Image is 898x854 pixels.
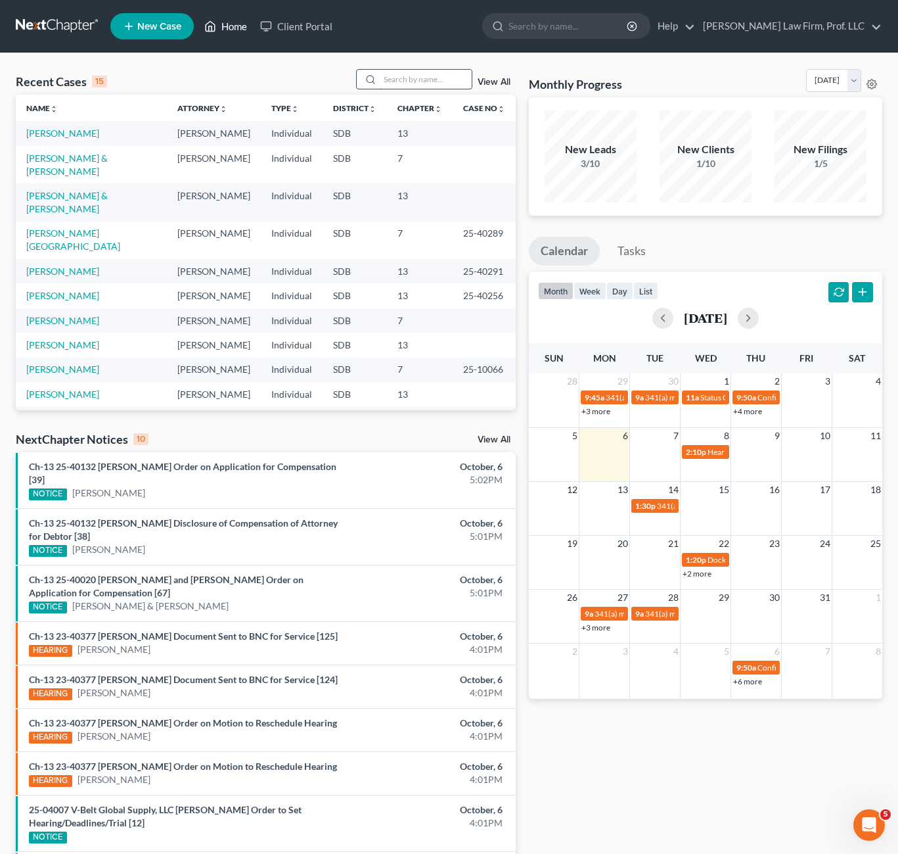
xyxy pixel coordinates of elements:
div: NOTICE [29,602,67,613]
div: New Clients [660,142,752,157]
div: HEARING [29,645,72,657]
td: Individual [261,222,323,259]
a: Client Portal [254,14,339,38]
td: [PERSON_NAME] [167,283,261,308]
td: [PERSON_NAME] [167,333,261,357]
div: HEARING [29,688,72,700]
span: 341(a) meeting for [PERSON_NAME] & [PERSON_NAME] [606,392,802,402]
div: HEARING [29,732,72,744]
span: New Case [137,22,181,32]
td: 13 [387,382,453,406]
td: [PERSON_NAME] [167,146,261,183]
td: 13 [387,407,453,431]
span: 9 [773,428,781,444]
span: 1 [723,373,730,389]
i: unfold_more [219,105,227,113]
div: 5:02PM [353,473,503,486]
a: [PERSON_NAME] [26,266,99,277]
span: 1:20p [686,555,706,565]
span: 21 [667,536,680,552]
a: Tasks [606,237,658,266]
span: 10 [819,428,832,444]
span: Mon [593,352,616,364]
span: 7 [824,644,832,659]
span: 22 [717,536,730,552]
div: 1/5 [775,157,866,170]
td: Individual [261,183,323,221]
span: 27 [616,590,629,605]
span: 28 [566,373,579,389]
a: 25-04007 V-Belt Global Supply, LLC [PERSON_NAME] Order to Set Hearing/Deadlines/Trial [12] [29,804,302,828]
a: +4 more [733,406,762,416]
a: [PERSON_NAME] [26,389,99,400]
span: Status Conference for [PERSON_NAME] Sons, Inc. [700,392,872,402]
h3: Monthly Progress [529,76,622,92]
span: 24 [819,536,832,552]
span: 11 [869,428,882,444]
td: SDB [323,382,387,406]
a: [PERSON_NAME] [72,486,145,500]
a: Ch-13 23-40377 [PERSON_NAME] Order on Motion to Reschedule Hearing [29,761,337,772]
h2: [DATE] [684,311,727,325]
div: 5:01PM [353,530,503,543]
i: unfold_more [369,105,376,113]
span: 5 [723,644,730,659]
button: day [606,282,633,300]
span: Sat [849,352,865,364]
a: Home [198,14,254,38]
span: 6 [773,644,781,659]
td: 25-40291 [453,259,516,283]
span: 20 [616,536,629,552]
td: Individual [261,259,323,283]
div: 4:01PM [353,817,503,830]
span: 9a [635,609,644,619]
div: October, 6 [353,630,503,643]
a: Attorneyunfold_more [177,103,227,113]
div: 15 [92,76,107,87]
td: 13 [387,259,453,283]
div: Recent Cases [16,74,107,89]
div: New Filings [775,142,866,157]
div: New Leads [545,142,637,157]
span: 4 [672,644,680,659]
span: 6 [621,428,629,444]
span: 2 [571,644,579,659]
div: 4:01PM [353,730,503,743]
a: +3 more [581,623,610,632]
span: 9:45a [585,392,604,402]
span: 11a [686,392,699,402]
i: unfold_more [434,105,442,113]
td: [PERSON_NAME] [167,121,261,145]
div: NOTICE [29,545,67,557]
td: [PERSON_NAME] [167,382,261,406]
button: week [573,282,606,300]
span: 25 [869,536,882,552]
iframe: Intercom live chat [853,809,885,841]
td: SDB [323,308,387,333]
a: [PERSON_NAME] & [PERSON_NAME] [72,600,229,613]
a: Chapterunfold_more [397,103,442,113]
a: [PERSON_NAME] [26,339,99,350]
td: SDB [323,183,387,221]
span: 19 [566,536,579,552]
a: Ch-13 25-40132 [PERSON_NAME] Disclosure of Compensation of Attorney for Debtor [38] [29,517,338,542]
span: 341(a) meeting for [PERSON_NAME] [645,392,772,402]
td: 25-40289 [453,222,516,259]
td: 13 [387,121,453,145]
div: October, 6 [353,573,503,586]
input: Search by name... [380,70,472,89]
span: 12 [566,482,579,498]
td: Individual [261,358,323,382]
div: October, 6 [353,760,503,773]
a: [PERSON_NAME] [26,128,99,139]
div: October, 6 [353,460,503,473]
span: 9a [635,392,644,402]
td: Individual [261,333,323,357]
a: [PERSON_NAME] & [PERSON_NAME] [26,153,108,177]
a: [PERSON_NAME] Law Firm, Prof. LLC [696,14,882,38]
td: 13 [387,283,453,308]
div: 1/10 [660,157,752,170]
a: +2 more [683,569,711,579]
a: +3 more [581,406,610,416]
td: SDB [323,146,387,183]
